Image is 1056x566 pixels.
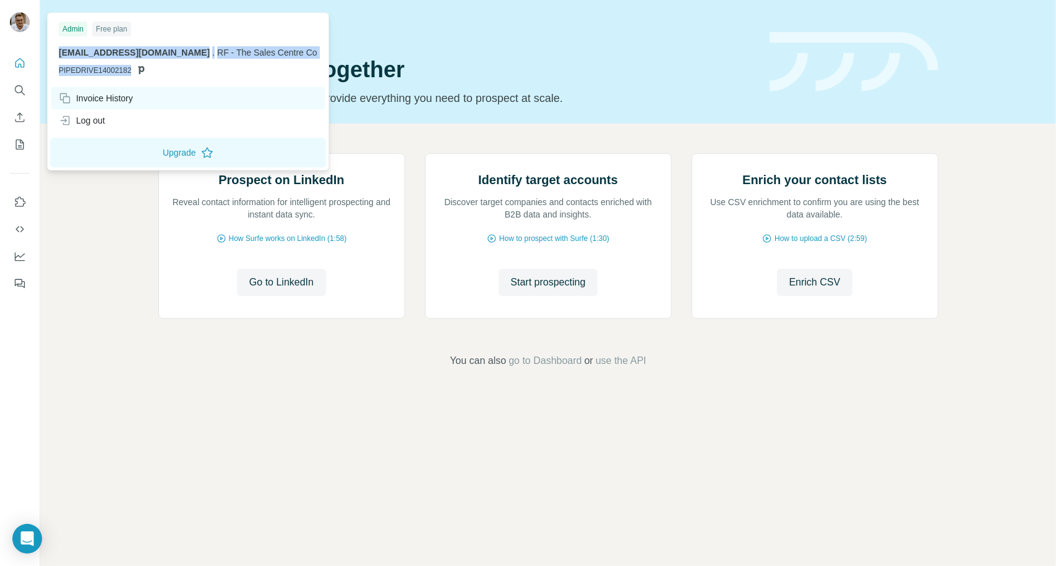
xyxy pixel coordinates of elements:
[775,233,867,244] span: How to upload a CSV (2:59)
[212,48,215,57] span: .
[478,171,618,188] h2: Identify target accounts
[10,272,30,295] button: Feedback
[158,90,755,107] p: Pick your starting point and we’ll provide everything you need to prospect at scale.
[229,233,347,244] span: How Surfe works on LinkedIn (1:58)
[770,32,938,92] img: banner
[10,245,30,268] button: Dashboard
[438,196,659,221] p: Discover target companies and contacts enriched with B2B data and insights.
[585,353,593,368] span: or
[10,218,30,240] button: Use Surfe API
[12,524,42,554] div: Open Intercom Messenger
[450,353,506,368] span: You can also
[10,106,30,129] button: Enrich CSV
[596,353,646,368] button: use the API
[777,269,853,296] button: Enrich CSV
[171,196,392,221] p: Reveal contact information for intelligent prospecting and instant data sync.
[249,275,314,290] span: Go to LinkedIn
[10,133,30,156] button: My lists
[499,233,609,244] span: How to prospect with Surfe (1:30)
[158,57,755,82] h1: Let’s prospect together
[59,114,105,127] div: Log out
[50,138,326,167] button: Upgrade
[10,191,30,213] button: Use Surfe on LinkedIn
[705,196,925,221] p: Use CSV enrichment to confirm you are using the best data available.
[499,269,598,296] button: Start prospecting
[92,22,131,36] div: Free plan
[59,92,133,104] div: Invoice History
[59,65,131,76] span: PIPEDRIVE14002182
[10,52,30,74] button: Quick start
[10,12,30,32] img: Avatar
[742,171,886,188] h2: Enrich your contact lists
[158,23,755,35] div: Quick start
[59,48,210,57] span: [EMAIL_ADDRESS][DOMAIN_NAME]
[509,353,582,368] button: go to Dashboard
[789,275,841,290] span: Enrich CSV
[218,171,344,188] h2: Prospect on LinkedIn
[237,269,326,296] button: Go to LinkedIn
[59,22,87,36] div: Admin
[511,275,586,290] span: Start prospecting
[217,48,317,57] span: RF - The Sales Centre Co
[10,79,30,101] button: Search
